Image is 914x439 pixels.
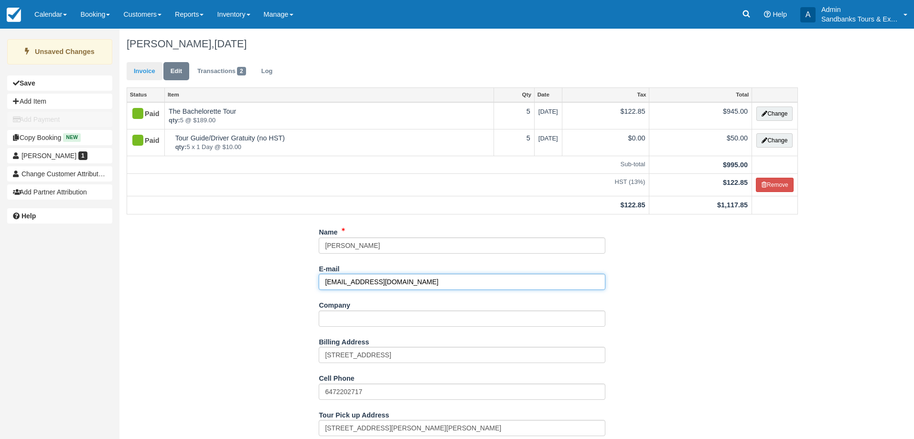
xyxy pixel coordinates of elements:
a: Item [165,88,494,101]
p: Sandbanks Tours & Experiences [821,14,898,24]
a: Qty [494,88,534,101]
label: Company [319,297,350,311]
td: $0.00 [562,129,649,156]
label: Tour Pick up Address [319,407,389,420]
em: 5 x 1 Day @ $10.00 [175,143,490,152]
div: A [800,7,816,22]
em: 5 @ $189.00 [169,116,490,125]
strong: $122.85 [723,179,748,186]
a: [PERSON_NAME] 1 [7,148,112,163]
a: Date [535,88,562,101]
a: Edit [163,62,189,81]
strong: $122.85 [620,201,645,209]
a: Invoice [127,62,162,81]
td: $945.00 [649,102,752,129]
a: Transactions2 [190,62,253,81]
td: The Bachelorette Tour [165,102,494,129]
span: 1 [78,151,87,160]
span: [DATE] [214,38,247,50]
span: New [63,133,81,141]
p: Admin [821,5,898,14]
span: [DATE] [538,135,558,142]
span: Change Customer Attribution [22,170,108,178]
td: $50.00 [649,129,752,156]
label: Name [319,224,337,237]
button: Change Customer Attribution [7,166,112,182]
a: Help [7,208,112,224]
img: checkfront-main-nav-mini-logo.png [7,8,21,22]
a: Status [127,88,164,101]
a: Log [254,62,280,81]
label: Billing Address [319,334,369,347]
button: Save [7,75,112,91]
em: Sub-total [131,160,645,169]
h1: [PERSON_NAME], [127,38,798,50]
a: Total [649,88,752,101]
a: Tax [562,88,649,101]
label: Cell Phone [319,370,354,384]
i: Help [764,11,771,18]
strong: $995.00 [723,161,748,169]
div: Paid [131,107,152,122]
b: Help [22,212,36,220]
td: Tour Guide/Driver Gratuity (no HST) [165,129,494,156]
strong: qty [169,117,180,124]
button: Remove [756,178,794,192]
button: Change [756,133,793,148]
span: [DATE] [538,108,558,115]
td: 5 [494,102,534,129]
button: Copy Booking New [7,130,112,145]
td: 5 [494,129,534,156]
strong: $1,117.85 [717,201,748,209]
td: $122.85 [562,102,649,129]
button: Change [756,107,793,121]
b: Save [20,79,35,87]
strong: Unsaved Changes [35,48,95,55]
label: E-mail [319,261,339,274]
button: Add Item [7,94,112,109]
strong: qty [175,143,187,150]
span: 2 [237,67,246,75]
span: Help [773,11,787,18]
span: [PERSON_NAME] [22,152,76,160]
div: Paid [131,133,152,149]
button: Add Partner Attribution [7,184,112,200]
button: Add Payment [7,112,112,127]
em: HST (13%) [131,178,645,187]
